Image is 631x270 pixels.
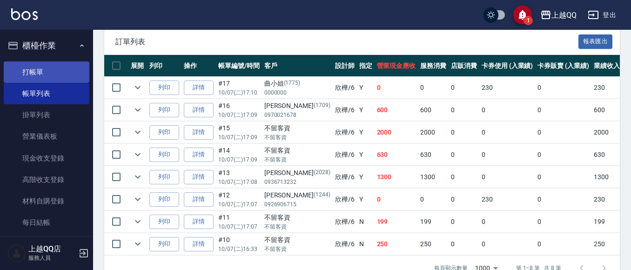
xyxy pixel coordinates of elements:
[449,211,479,233] td: 0
[28,244,76,254] h5: 上越QQ店
[4,83,89,104] a: 帳單列表
[264,190,330,200] div: [PERSON_NAME]
[524,16,533,25] span: 1
[184,192,214,207] a: 詳情
[262,55,333,77] th: 客戶
[584,7,620,24] button: 登出
[184,103,214,117] a: 詳情
[591,99,622,121] td: 600
[535,121,591,143] td: 0
[131,192,145,206] button: expand row
[264,178,330,186] p: 0936713232
[149,103,179,117] button: 列印
[264,235,330,245] div: 不留客資
[28,254,76,262] p: 服務人員
[357,77,375,99] td: Y
[4,148,89,169] a: 現金收支登錄
[535,77,591,99] td: 0
[375,144,418,166] td: 630
[591,144,622,166] td: 630
[131,81,145,94] button: expand row
[578,37,613,46] a: 報表匯出
[535,55,591,77] th: 卡券販賣 (入業績)
[218,133,260,142] p: 10/07 (二) 17:09
[537,6,580,25] button: 上越QQ
[479,233,536,255] td: 0
[479,77,536,99] td: 230
[333,211,357,233] td: 欣樺 /6
[418,189,449,210] td: 0
[375,211,418,233] td: 199
[479,144,536,166] td: 0
[333,55,357,77] th: 設計師
[375,166,418,188] td: 1300
[591,233,622,255] td: 250
[4,190,89,212] a: 材料自購登錄
[184,148,214,162] a: 詳情
[218,88,260,97] p: 10/07 (二) 17:10
[218,111,260,119] p: 10/07 (二) 17:09
[375,233,418,255] td: 250
[591,189,622,210] td: 230
[4,234,89,255] a: 排班表
[264,111,330,119] p: 0970021678
[128,55,147,77] th: 展開
[314,101,330,111] p: (1709)
[375,121,418,143] td: 2000
[264,168,330,178] div: [PERSON_NAME]
[449,99,479,121] td: 0
[535,166,591,188] td: 0
[591,166,622,188] td: 1300
[591,55,622,77] th: 業績收入
[216,121,262,143] td: #15
[418,233,449,255] td: 250
[479,166,536,188] td: 0
[357,211,375,233] td: N
[449,189,479,210] td: 0
[264,200,330,209] p: 0926906715
[479,189,536,210] td: 230
[284,79,301,88] p: (1775)
[418,166,449,188] td: 1300
[418,121,449,143] td: 2000
[535,211,591,233] td: 0
[184,215,214,229] a: 詳情
[418,77,449,99] td: 0
[218,178,260,186] p: 10/07 (二) 17:08
[218,200,260,209] p: 10/07 (二) 17:07
[449,55,479,77] th: 店販消費
[4,169,89,190] a: 高階收支登錄
[591,211,622,233] td: 199
[184,237,214,251] a: 詳情
[535,189,591,210] td: 0
[264,88,330,97] p: 0000000
[4,126,89,147] a: 營業儀表板
[216,99,262,121] td: #16
[479,99,536,121] td: 0
[357,189,375,210] td: Y
[7,244,26,263] img: Person
[131,215,145,229] button: expand row
[314,168,330,178] p: (2028)
[4,104,89,126] a: 掛單列表
[479,121,536,143] td: 0
[333,233,357,255] td: 欣樺 /6
[357,55,375,77] th: 指定
[449,166,479,188] td: 0
[357,144,375,166] td: Y
[216,166,262,188] td: #13
[115,37,578,47] span: 訂單列表
[333,121,357,143] td: 欣樺 /6
[218,245,260,253] p: 10/07 (二) 16:33
[449,77,479,99] td: 0
[535,144,591,166] td: 0
[149,215,179,229] button: 列印
[218,155,260,164] p: 10/07 (二) 17:09
[333,144,357,166] td: 欣樺 /6
[535,99,591,121] td: 0
[264,223,330,231] p: 不留客資
[264,133,330,142] p: 不留客資
[418,144,449,166] td: 630
[479,55,536,77] th: 卡券使用 (入業績)
[418,55,449,77] th: 服務消費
